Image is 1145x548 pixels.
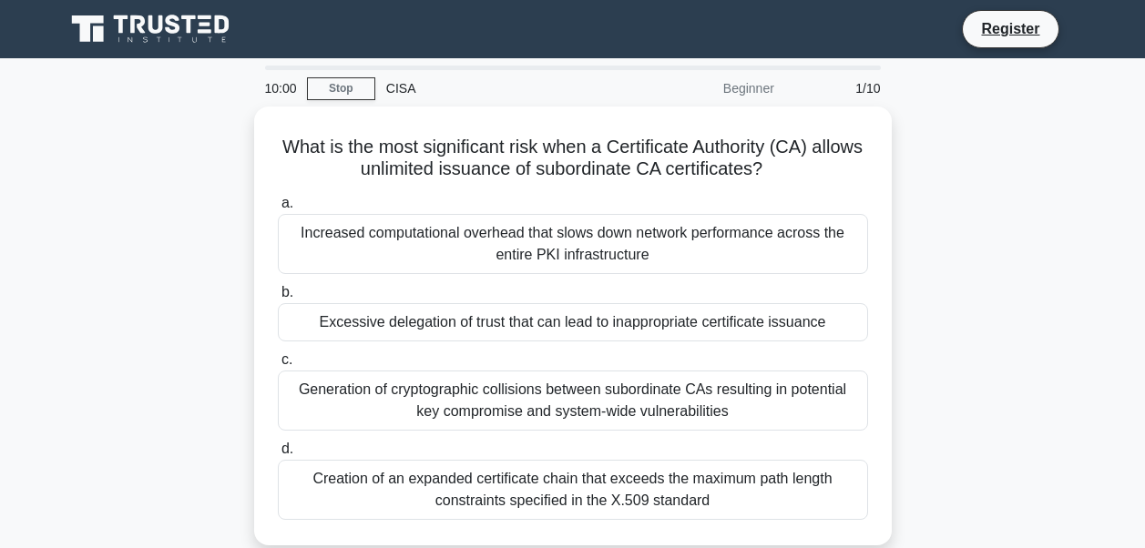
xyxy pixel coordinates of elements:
div: Increased computational overhead that slows down network performance across the entire PKI infras... [278,214,868,274]
div: Excessive delegation of trust that can lead to inappropriate certificate issuance [278,303,868,341]
span: a. [281,195,293,210]
span: b. [281,284,293,299]
a: Stop [307,77,375,100]
div: Generation of cryptographic collisions between subordinate CAs resulting in potential key comprom... [278,370,868,431]
span: d. [281,441,293,456]
div: Beginner [626,70,785,107]
span: c. [281,351,292,367]
div: Creation of an expanded certificate chain that exceeds the maximum path length constraints specif... [278,460,868,520]
div: CISA [375,70,626,107]
div: 10:00 [254,70,307,107]
div: 1/10 [785,70,892,107]
a: Register [970,17,1050,40]
h5: What is the most significant risk when a Certificate Authority (CA) allows unlimited issuance of ... [276,136,870,181]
